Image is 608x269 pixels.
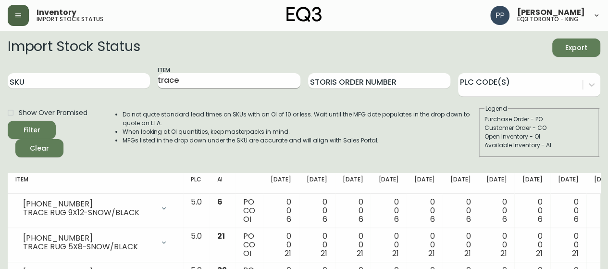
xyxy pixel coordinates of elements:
th: Item [8,173,183,194]
th: [DATE] [299,173,335,194]
span: 6 [286,214,291,225]
th: [DATE] [371,173,407,194]
th: [DATE] [407,173,443,194]
div: 0 0 [414,232,435,258]
button: Export [552,38,600,57]
div: 0 0 [378,232,399,258]
div: 0 0 [450,232,471,258]
img: logo [286,7,322,22]
div: [PHONE_NUMBER] [23,200,154,208]
span: 21 [572,248,579,259]
img: 93ed64739deb6bac3372f15ae91c6632 [490,6,509,25]
span: 6 [538,214,543,225]
div: Filter [24,124,40,136]
div: 0 0 [486,232,507,258]
div: 0 0 [486,198,507,224]
span: 6 [502,214,507,225]
h5: eq3 toronto - king [517,16,579,22]
div: TRACE RUG 5X8-SNOW/BLACK [23,243,154,251]
div: [PHONE_NUMBER]TRACE RUG 9X12-SNOW/BLACK [15,198,175,219]
div: 0 0 [307,232,327,258]
th: [DATE] [263,173,299,194]
li: MFGs listed in the drop down under the SKU are accurate and will align with Sales Portal. [123,136,478,145]
span: OI [243,248,251,259]
h5: import stock status [37,16,103,22]
div: Available Inventory - AI [484,141,594,150]
span: 21 [321,248,327,259]
th: [DATE] [443,173,479,194]
span: 6 [574,214,579,225]
span: 21 [500,248,507,259]
li: Do not quote standard lead times on SKUs with an OI of 10 or less. Wait until the MFG date popula... [123,110,478,128]
legend: Legend [484,104,508,113]
span: 21 [285,248,291,259]
div: PO CO [243,198,255,224]
div: 0 0 [271,198,291,224]
th: AI [210,173,236,194]
button: Filter [8,121,56,139]
th: [DATE] [335,173,371,194]
span: OI [243,214,251,225]
div: 0 0 [343,232,363,258]
div: 0 0 [414,198,435,224]
span: 21 [217,231,225,242]
div: [PHONE_NUMBER]TRACE RUG 5X8-SNOW/BLACK [15,232,175,253]
div: [PHONE_NUMBER] [23,234,154,243]
div: Purchase Order - PO [484,115,594,124]
span: 6 [358,214,363,225]
div: 0 0 [522,232,543,258]
span: 21 [356,248,363,259]
span: Inventory [37,9,76,16]
span: 6 [323,214,327,225]
div: PO CO [243,232,255,258]
th: [DATE] [479,173,515,194]
div: 0 0 [343,198,363,224]
div: 0 0 [450,198,471,224]
span: 21 [536,248,543,259]
span: Show Over Promised [19,108,87,118]
th: [DATE] [550,173,586,194]
span: Export [560,42,593,54]
span: 21 [464,248,471,259]
span: Clear [23,142,56,154]
th: PLC [183,173,210,194]
span: 6 [430,214,435,225]
div: 0 0 [558,232,579,258]
td: 5.0 [183,194,210,228]
div: Open Inventory - OI [484,132,594,141]
td: 5.0 [183,228,210,262]
div: 0 0 [378,198,399,224]
div: Customer Order - CO [484,124,594,132]
div: 0 0 [307,198,327,224]
span: 6 [466,214,471,225]
span: 6 [217,196,223,207]
li: When looking at OI quantities, keep masterpacks in mind. [123,128,478,136]
button: Clear [15,139,63,157]
div: 0 0 [522,198,543,224]
div: 0 0 [271,232,291,258]
div: TRACE RUG 9X12-SNOW/BLACK [23,208,154,217]
div: 0 0 [558,198,579,224]
span: 21 [392,248,399,259]
span: 6 [394,214,399,225]
span: 21 [428,248,435,259]
h2: Import Stock Status [8,38,140,57]
span: [PERSON_NAME] [517,9,585,16]
th: [DATE] [514,173,550,194]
